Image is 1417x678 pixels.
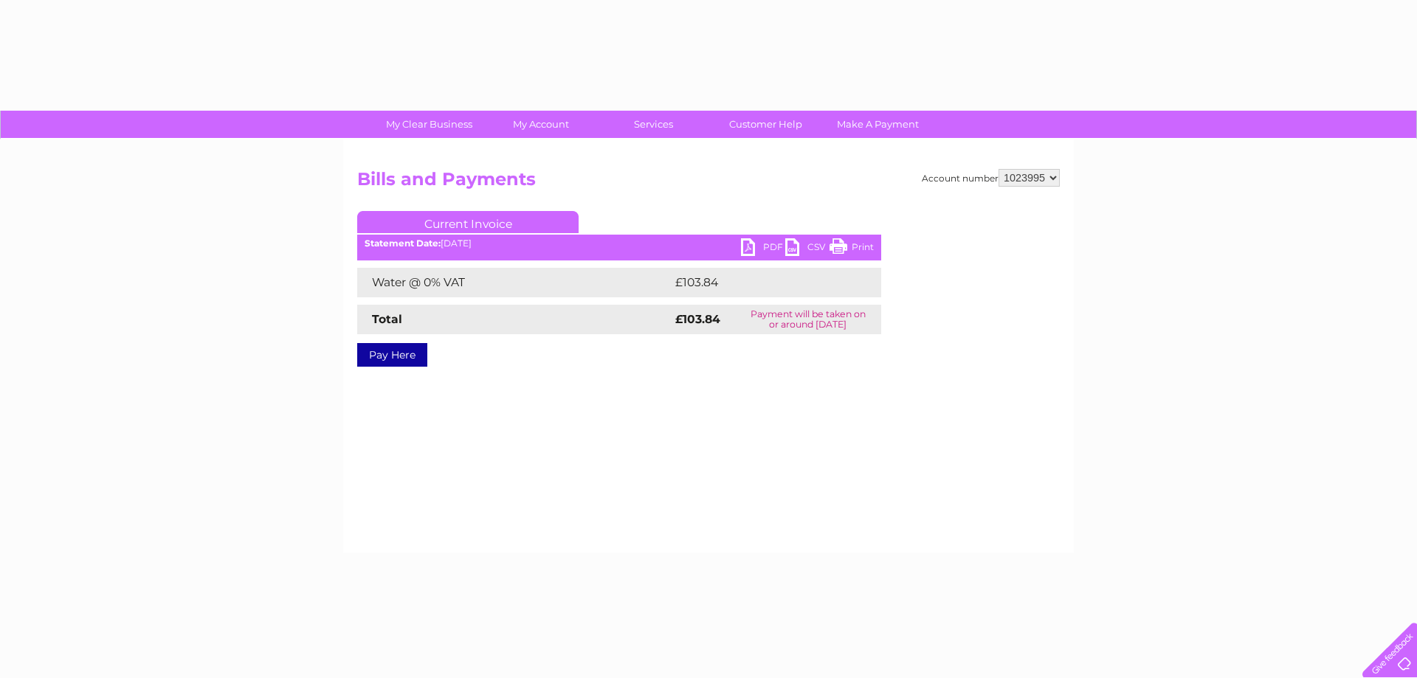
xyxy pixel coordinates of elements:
div: [DATE] [357,238,881,249]
a: My Clear Business [368,111,490,138]
td: £103.84 [672,268,855,297]
a: CSV [785,238,830,260]
a: Current Invoice [357,211,579,233]
h2: Bills and Payments [357,169,1060,197]
td: Water @ 0% VAT [357,268,672,297]
a: Make A Payment [817,111,939,138]
td: Payment will be taken on or around [DATE] [734,305,881,334]
strong: Total [372,312,402,326]
a: Pay Here [357,343,427,367]
a: Services [593,111,714,138]
a: PDF [741,238,785,260]
a: Print [830,238,874,260]
div: Account number [922,169,1060,187]
strong: £103.84 [675,312,720,326]
a: Customer Help [705,111,827,138]
b: Statement Date: [365,238,441,249]
a: My Account [480,111,602,138]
